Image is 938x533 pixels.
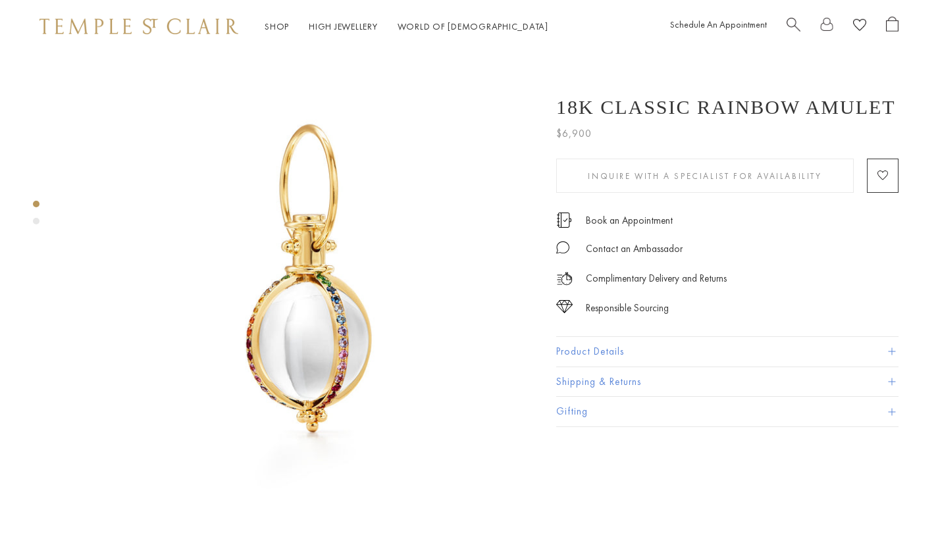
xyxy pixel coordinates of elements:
img: icon_sourcing.svg [556,300,573,313]
a: High JewelleryHigh Jewellery [309,20,378,32]
div: Product gallery navigation [33,197,39,235]
img: MessageIcon-01_2.svg [556,241,569,254]
span: Inquire With A Specialist for Availability [588,170,821,182]
button: Shipping & Returns [556,367,899,397]
a: View Wishlist [853,16,866,37]
img: icon_delivery.svg [556,270,573,287]
button: Product Details [556,337,899,367]
p: Complimentary Delivery and Returns [586,270,727,287]
a: Open Shopping Bag [886,16,899,37]
iframe: Gorgias live chat messenger [872,471,925,520]
button: Inquire With A Specialist for Availability [556,159,854,193]
img: icon_appointment.svg [556,213,572,228]
a: ShopShop [265,20,289,32]
a: World of [DEMOGRAPHIC_DATA]World of [DEMOGRAPHIC_DATA] [398,20,548,32]
button: Gifting [556,397,899,426]
a: Search [787,16,800,37]
h1: 18K Classic Rainbow Amulet [556,96,896,118]
div: Responsible Sourcing [586,300,669,317]
a: Book an Appointment [586,213,673,228]
img: Temple St. Clair [39,18,238,34]
a: Schedule An Appointment [670,18,767,30]
span: $6,900 [556,125,592,142]
nav: Main navigation [265,18,548,35]
div: Contact an Ambassador [586,241,683,257]
img: 18K Classic Rainbow Amulet [86,53,536,503]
